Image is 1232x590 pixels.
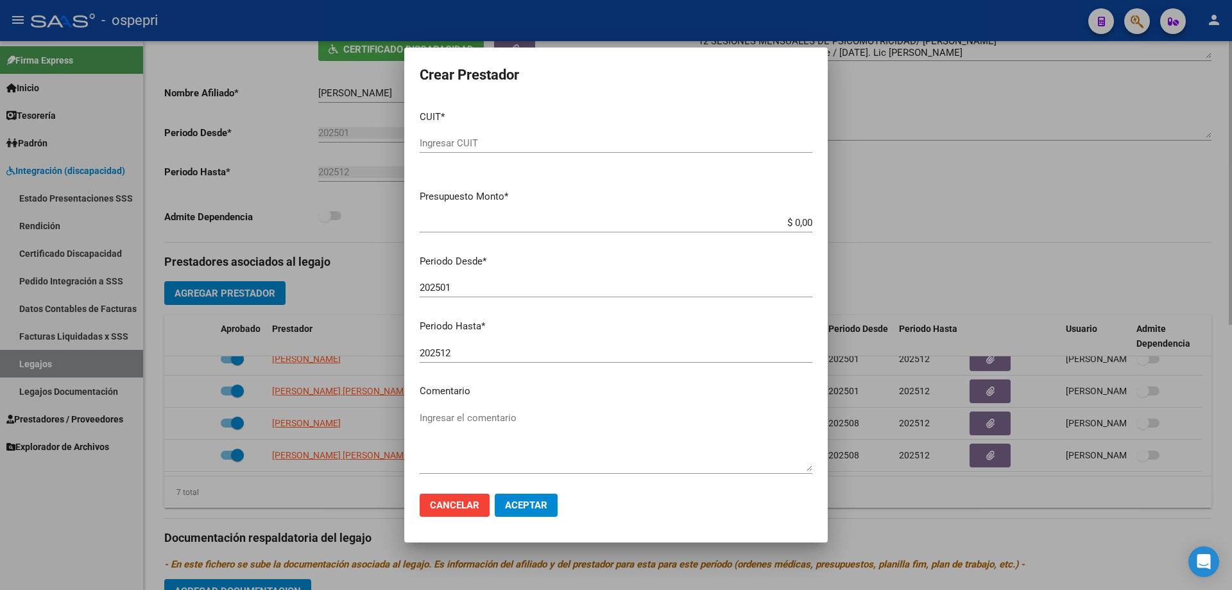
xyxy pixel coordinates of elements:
p: Periodo Desde [420,254,812,269]
button: Cancelar [420,494,490,517]
p: Periodo Hasta [420,319,812,334]
span: Aceptar [505,499,547,511]
h2: Crear Prestador [420,63,812,87]
div: Open Intercom Messenger [1188,546,1219,577]
span: Cancelar [430,499,479,511]
p: Comentario [420,384,812,399]
button: Aceptar [495,494,558,517]
p: CUIT [420,110,812,125]
p: Presupuesto Monto [420,189,812,204]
